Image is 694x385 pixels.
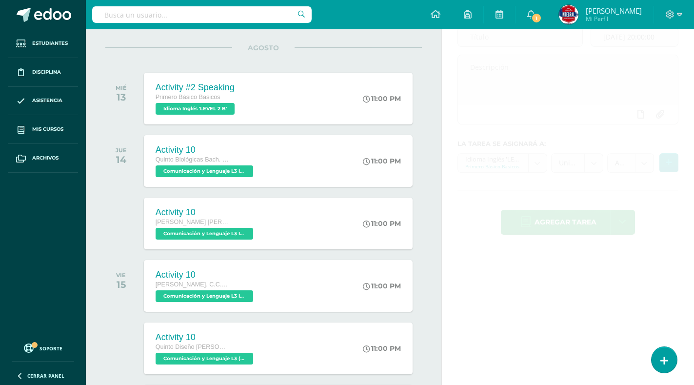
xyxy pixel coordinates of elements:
div: VIE [116,272,126,279]
span: [PERSON_NAME]. C.C.L.L. en Computación [156,281,229,288]
div: Activity 10 [156,332,256,343]
a: Idioma Inglés 'LEVEL 2 B'Primero Básico Basicos [458,154,547,172]
div: 11:00 PM [363,282,401,290]
div: Activity #2 Speaking [156,82,237,93]
input: Busca un usuario... [92,6,312,23]
span: Idioma Inglés 'LEVEL 2 B' [156,103,235,115]
span: Comunicación y Lenguaje L3 (Inglés) 'LEVEL 3 A' [156,353,253,365]
span: Archivos [32,154,59,162]
span: Comunicación y Lenguaje L3 Inglés 'LEVEL 3 A' [156,290,253,302]
a: Unidad 4 [552,154,603,172]
a: Asistencia [8,87,78,116]
a: Estudiantes [8,29,78,58]
span: AGOSTO [232,43,295,52]
div: 13 [116,91,127,103]
div: Activity 10 [156,145,256,155]
span: Disciplina [32,68,61,76]
span: Unidad 4 [559,154,577,172]
div: Activity 10 [156,207,256,218]
span: Quinto Biológicas Bach. C.C.L.L. en Ciencias Biológicas [156,156,229,163]
span: Activities (30.0%) [615,154,628,172]
div: 11:00 PM [363,94,401,103]
a: Activities (30.0%) [608,154,654,172]
span: Primero Básico Basicos [156,94,220,101]
span: Agregar tarea [535,210,596,234]
img: aae16b3bad05e569c108caa426bcde01.png [559,5,578,24]
div: 15 [116,279,126,290]
span: Estudiantes [32,40,68,47]
a: Disciplina [8,58,78,87]
div: Primero Básico Basicos [465,163,521,170]
span: Mis cursos [32,125,63,133]
span: [PERSON_NAME] [586,6,642,16]
span: Soporte [40,345,62,352]
span: Asistencia [32,97,62,104]
div: JUE [116,147,127,154]
a: Mis cursos [8,115,78,144]
span: Quinto Diseño [PERSON_NAME]. C.C.L.L. en Diseño [156,344,229,350]
span: Comunicación y Lenguaje L3 Idioma Inglés 'LEVEL 3 A' [156,228,253,240]
span: 1 [531,13,542,23]
span: [PERSON_NAME] [PERSON_NAME]. C.C.L.L. en Finanzas y Administración [156,219,229,225]
div: 11:00 PM [363,219,401,228]
div: 11:00 PM [363,157,401,165]
a: Soporte [12,341,74,354]
div: MIÉ [116,84,127,91]
div: Idioma Inglés 'LEVEL 2 B' [465,154,521,163]
div: 11:00 PM [363,344,401,353]
div: Activity 10 [156,270,256,280]
span: Comunicación y Lenguaje L3 Inglés 'LEVEL 3 A' [156,165,253,177]
label: La tarea se asignará a: [457,140,678,147]
input: Fecha de entrega [591,27,678,46]
span: Cerrar panel [27,372,64,379]
a: Archivos [8,144,78,173]
div: 14 [116,154,127,165]
span: Mi Perfil [586,15,642,23]
input: Título [458,27,583,46]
